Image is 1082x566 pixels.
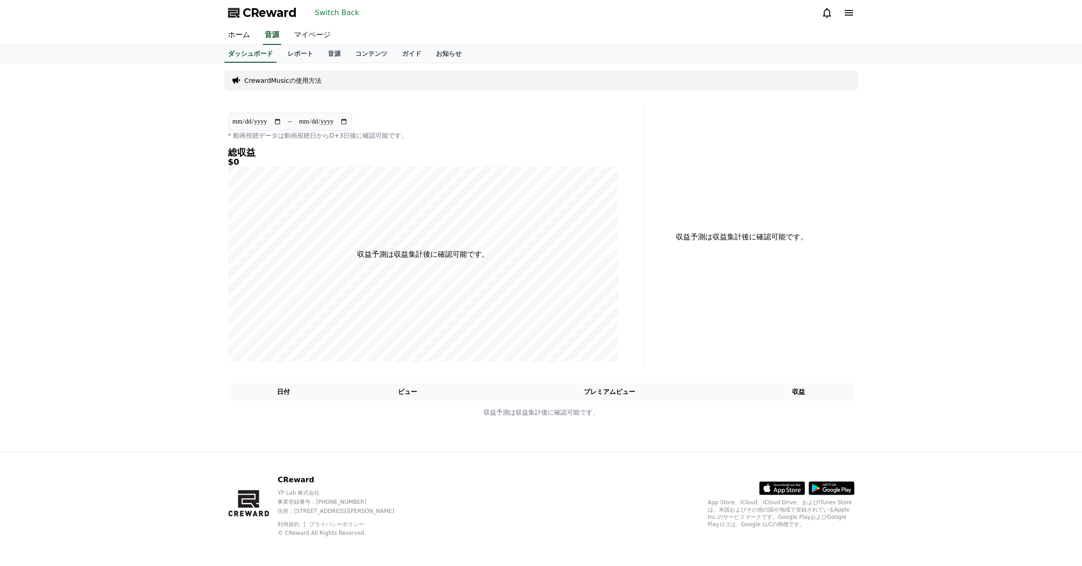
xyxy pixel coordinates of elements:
p: 収益予測は収益集計後に確認可能です。 [228,408,854,417]
a: マイページ [287,26,338,45]
h5: $0 [228,157,618,167]
p: ~ [287,116,293,127]
p: YP Lab 株式会社 [277,489,410,496]
p: 住所 : [STREET_ADDRESS][PERSON_NAME] [277,507,410,515]
a: 音源 [263,26,281,45]
p: App Store、iCloud、iCloud Drive、およびiTunes Storeは、米国およびその他の国や地域で登録されているApple Inc.のサービスマークです。Google P... [708,499,854,528]
a: プライバシーポリシー [309,521,364,528]
th: 収益 [743,383,854,400]
p: 収益予測は収益集計後に確認可能です。 [652,232,832,243]
a: コンテンツ [348,45,395,63]
a: ダッシュボード [224,45,277,63]
a: お知らせ [429,45,469,63]
a: レポート [280,45,321,63]
p: CReward [277,474,410,485]
button: Switch Back [311,5,363,20]
a: CReward [228,5,297,20]
a: CrewardMusicの使用方法 [245,76,321,85]
p: 収益予測は収益集計後に確認可能です。 [357,249,489,260]
p: © CReward All Rights Reserved. [277,529,410,537]
a: 音源 [321,45,348,63]
a: ホーム [221,26,257,45]
a: ガイド [395,45,429,63]
span: CReward [243,5,297,20]
th: ビュー [339,383,476,400]
th: プレミアムビュー [476,383,743,400]
h4: 総収益 [228,147,618,157]
a: 利用規約 [277,521,306,528]
th: 日付 [228,383,339,400]
p: * 動画視聴データは動画視聴日からD+3日後に確認可能です。 [228,131,618,140]
p: 事業登録番号 : [PHONE_NUMBER] [277,498,410,506]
